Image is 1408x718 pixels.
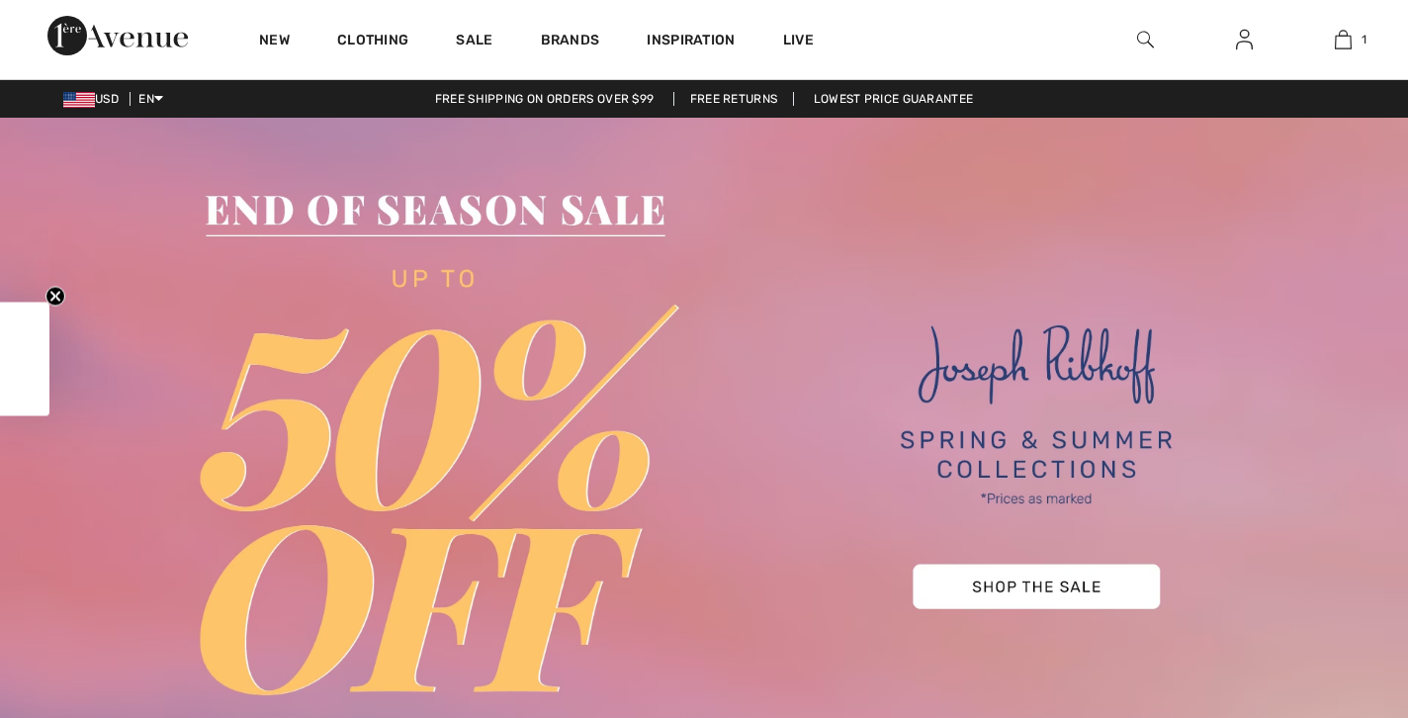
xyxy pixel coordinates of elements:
a: New [259,32,290,52]
iframe: Opens a widget where you can find more information [1280,659,1388,708]
span: USD [63,92,127,106]
a: Clothing [337,32,408,52]
img: My Bag [1335,28,1352,51]
a: Brands [541,32,600,52]
a: Lowest Price Guarantee [798,92,990,106]
a: Free Returns [673,92,795,106]
a: Sign In [1220,28,1269,52]
a: Free shipping on orders over $99 [419,92,670,106]
a: Sale [456,32,492,52]
span: 1 [1362,31,1366,48]
button: Close teaser [45,287,65,307]
a: Live [783,30,814,50]
span: EN [138,92,163,106]
img: US Dollar [63,92,95,108]
img: My Info [1236,28,1253,51]
img: 1ère Avenue [47,16,188,55]
span: Inspiration [647,32,735,52]
a: 1 [1294,28,1391,51]
img: search the website [1137,28,1154,51]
